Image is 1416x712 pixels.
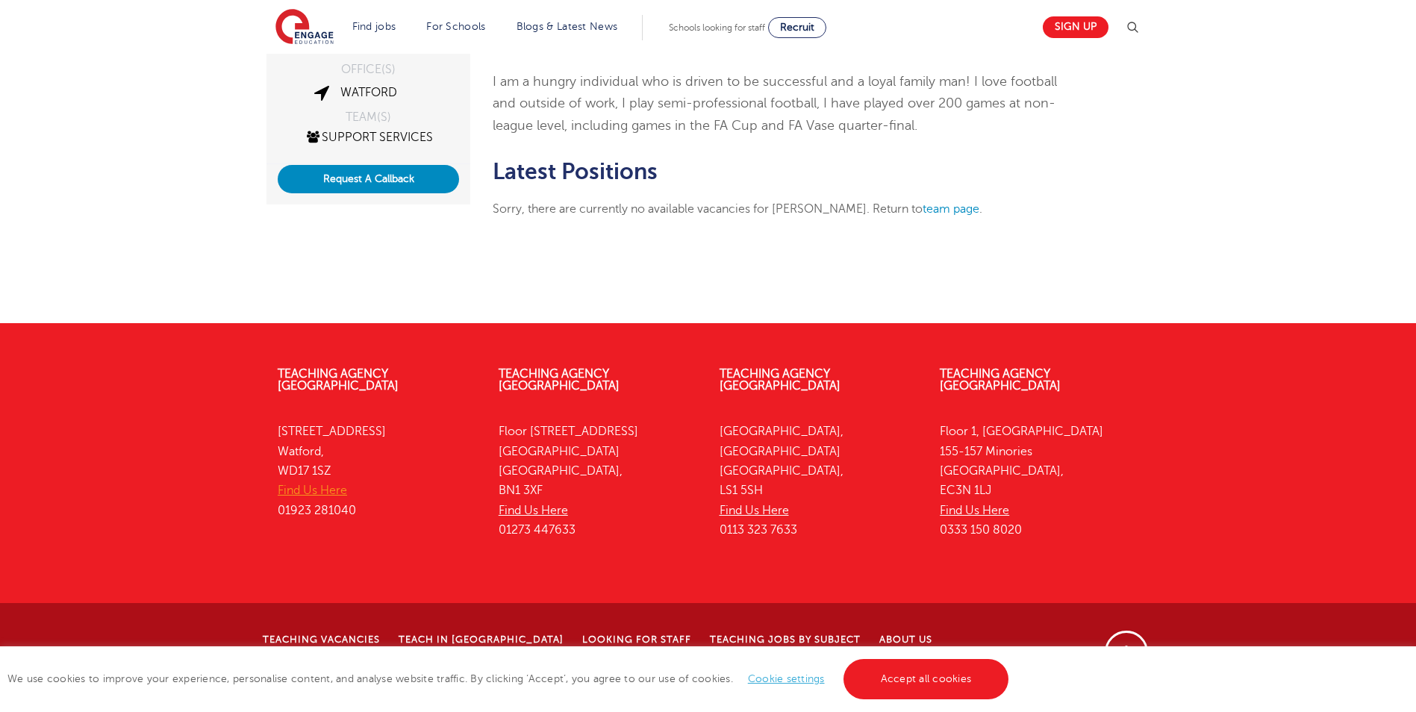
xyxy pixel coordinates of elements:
[278,165,459,193] button: Request A Callback
[275,9,334,46] img: Engage Education
[493,199,1074,219] p: Sorry, there are currently no available vacancies for [PERSON_NAME]. Return to .
[305,131,433,144] a: Support Services
[748,673,825,684] a: Cookie settings
[517,21,618,32] a: Blogs & Latest News
[493,71,1074,137] p: I am a hungry individual who is driven to be successful and a loyal family man! I love football a...
[278,367,399,393] a: Teaching Agency [GEOGRAPHIC_DATA]
[499,422,697,540] p: Floor [STREET_ADDRESS] [GEOGRAPHIC_DATA] [GEOGRAPHIC_DATA], BN1 3XF 01273 447633
[923,202,979,216] a: team page
[426,21,485,32] a: For Schools
[1043,16,1108,38] a: Sign up
[340,86,397,99] a: Watford
[499,504,568,517] a: Find Us Here
[710,634,861,645] a: Teaching jobs by subject
[278,484,347,497] a: Find Us Here
[879,634,932,645] a: About Us
[669,22,765,33] span: Schools looking for staff
[352,21,396,32] a: Find jobs
[278,63,459,75] div: OFFICE(S)
[780,22,814,33] span: Recruit
[720,367,840,393] a: Teaching Agency [GEOGRAPHIC_DATA]
[720,422,918,540] p: [GEOGRAPHIC_DATA], [GEOGRAPHIC_DATA] [GEOGRAPHIC_DATA], LS1 5SH 0113 323 7633
[499,367,620,393] a: Teaching Agency [GEOGRAPHIC_DATA]
[7,673,1012,684] span: We use cookies to improve your experience, personalise content, and analyse website traffic. By c...
[940,504,1009,517] a: Find Us Here
[940,367,1061,393] a: Teaching Agency [GEOGRAPHIC_DATA]
[278,422,476,519] p: [STREET_ADDRESS] Watford, WD17 1SZ 01923 281040
[768,17,826,38] a: Recruit
[720,504,789,517] a: Find Us Here
[843,659,1009,699] a: Accept all cookies
[493,159,1074,184] h2: Latest Positions
[940,422,1138,540] p: Floor 1, [GEOGRAPHIC_DATA] 155-157 Minories [GEOGRAPHIC_DATA], EC3N 1LJ 0333 150 8020
[582,634,691,645] a: Looking for staff
[263,634,380,645] a: Teaching Vacancies
[278,111,459,123] div: TEAM(S)
[399,634,564,645] a: Teach in [GEOGRAPHIC_DATA]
